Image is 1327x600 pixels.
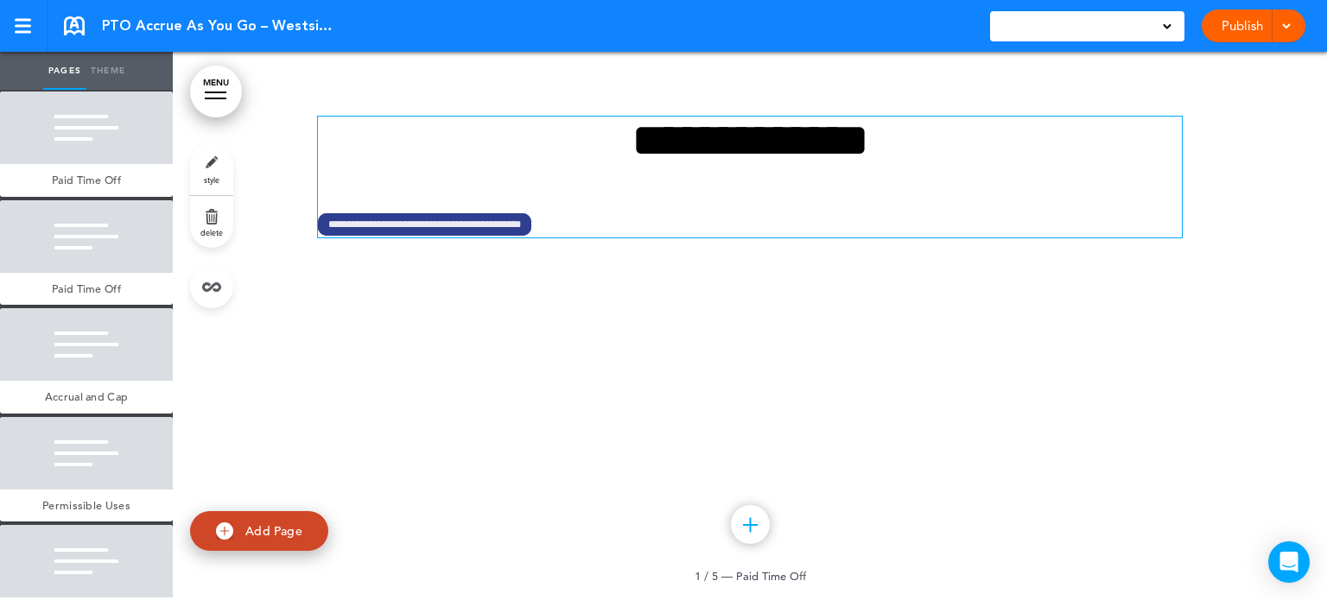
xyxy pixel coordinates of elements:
[216,522,233,540] img: add.svg
[102,16,335,35] span: PTO Accrue As You Go – Westside Non-Union
[204,174,219,185] span: style
[721,569,733,583] span: —
[42,498,130,513] span: Permissible Uses
[52,173,121,187] span: Paid Time Off
[86,52,130,90] a: Theme
[190,143,233,195] a: style
[736,569,806,583] span: Paid Time Off
[190,196,233,248] a: delete
[695,569,718,583] span: 1 / 5
[45,389,129,404] span: Accrual and Cap
[1215,9,1269,42] a: Publish
[190,511,328,552] a: Add Page
[43,52,86,90] a: Pages
[245,522,302,538] span: Add Page
[200,227,223,237] span: delete
[190,66,242,117] a: MENU
[1268,541,1310,583] div: Open Intercom Messenger
[52,281,121,296] span: Paid Time Off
